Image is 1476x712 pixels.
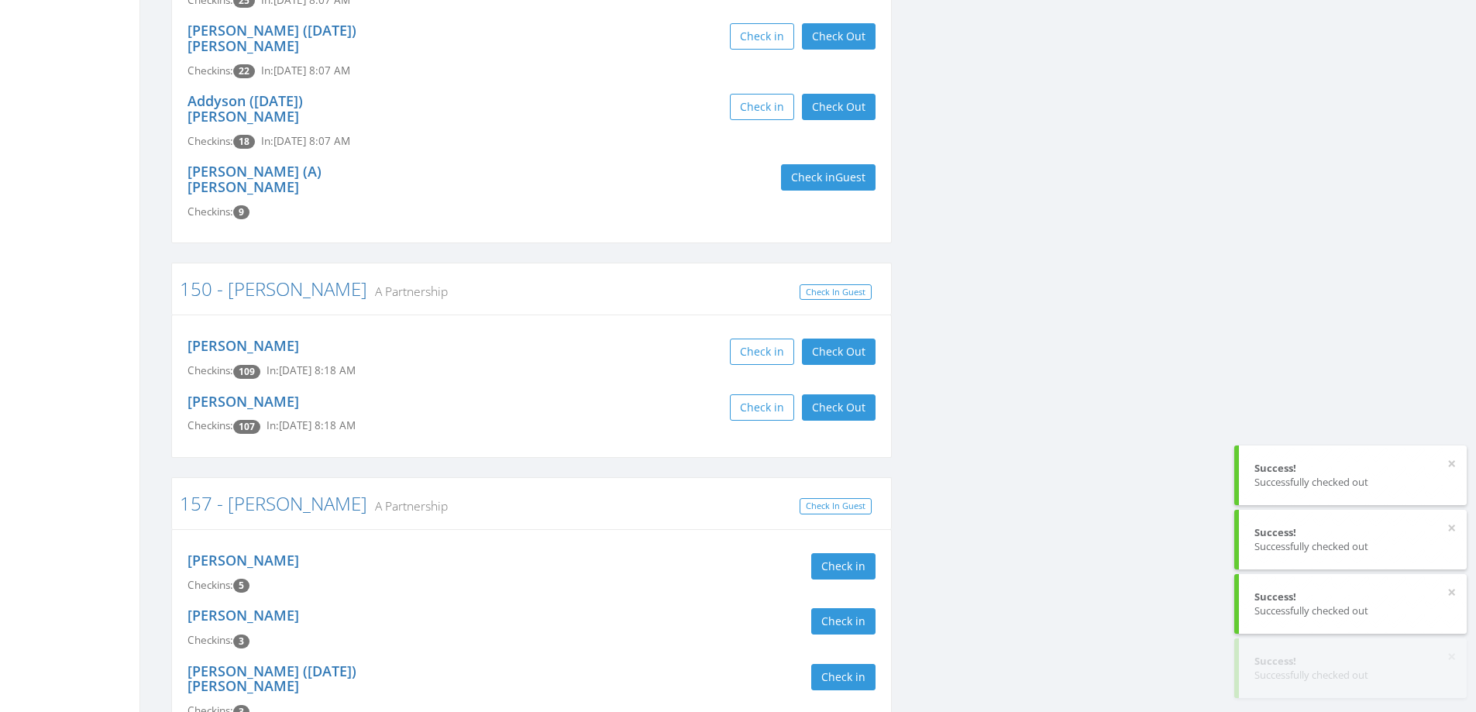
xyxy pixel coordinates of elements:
button: × [1447,456,1456,472]
a: [PERSON_NAME] [188,336,299,355]
span: Checkins: [188,418,233,432]
a: [PERSON_NAME] [188,551,299,569]
span: In: [DATE] 8:18 AM [267,418,356,432]
a: [PERSON_NAME] ([DATE]) [PERSON_NAME] [188,21,356,55]
button: Check in [730,94,794,120]
a: [PERSON_NAME] ([DATE]) [PERSON_NAME] [188,662,356,696]
a: [PERSON_NAME] (A) [PERSON_NAME] [188,162,322,196]
button: Check inGuest [781,164,876,191]
span: Checkins: [188,633,233,647]
span: In: [DATE] 8:07 AM [261,64,350,77]
a: Check In Guest [800,498,872,514]
span: Checkins: [188,64,233,77]
span: In: [DATE] 8:07 AM [261,134,350,148]
span: Checkins: [188,134,233,148]
button: Check Out [802,394,876,421]
button: Check Out [802,94,876,120]
span: Checkin count [233,365,260,379]
span: Checkin count [233,135,255,149]
button: Check in [730,339,794,365]
span: In: [DATE] 8:18 AM [267,363,356,377]
button: × [1447,521,1456,536]
button: × [1447,649,1456,665]
a: [PERSON_NAME] [188,392,299,411]
span: Checkins: [188,363,233,377]
button: Check in [811,664,876,690]
div: Success! [1254,654,1451,669]
span: Guest [835,170,865,184]
span: Checkin count [233,205,249,219]
button: × [1447,585,1456,600]
a: 157 - [PERSON_NAME] [180,490,367,516]
div: Success! [1254,590,1451,604]
button: Check in [730,23,794,50]
div: Successfully checked out [1254,539,1451,554]
a: Addyson ([DATE]) [PERSON_NAME] [188,91,303,126]
span: Checkin count [233,635,249,648]
div: Successfully checked out [1254,668,1451,683]
span: Checkin count [233,420,260,434]
div: Successfully checked out [1254,604,1451,618]
span: Checkin count [233,64,255,78]
span: Checkins: [188,578,233,592]
button: Check Out [802,23,876,50]
span: Checkins: [188,205,233,218]
small: A Partnership [367,497,448,514]
div: Success! [1254,461,1451,476]
a: 150 - [PERSON_NAME] [180,276,367,301]
a: Check In Guest [800,284,872,301]
div: Success! [1254,525,1451,540]
button: Check Out [802,339,876,365]
button: Check in [730,394,794,421]
small: A Partnership [367,283,448,300]
button: Check in [811,608,876,635]
div: Successfully checked out [1254,475,1451,490]
a: [PERSON_NAME] [188,606,299,624]
button: Check in [811,553,876,580]
span: Checkin count [233,579,249,593]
